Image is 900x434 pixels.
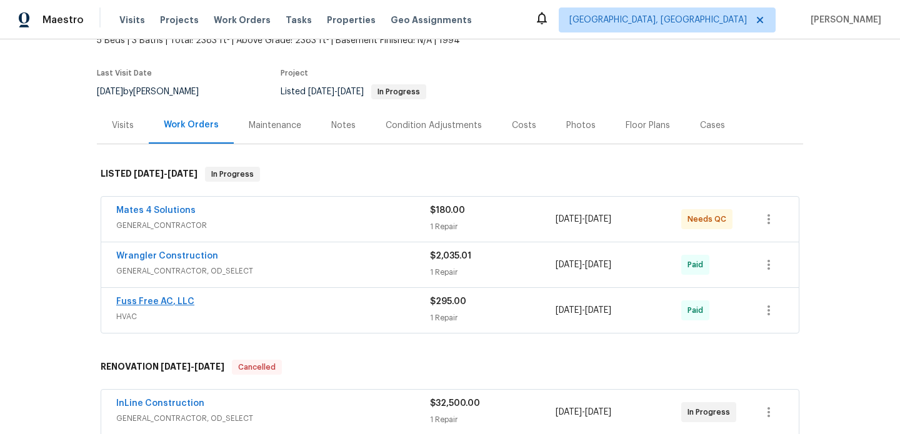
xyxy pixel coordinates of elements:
[116,297,194,306] a: Fuss Free AC, LLC
[556,306,582,315] span: [DATE]
[806,14,881,26] span: [PERSON_NAME]
[687,304,708,317] span: Paid
[161,362,224,371] span: -
[327,14,376,26] span: Properties
[430,297,466,306] span: $295.00
[116,412,430,425] span: GENERAL_CONTRACTOR, OD_SELECT
[42,14,84,26] span: Maestro
[566,119,596,132] div: Photos
[430,399,480,408] span: $32,500.00
[249,119,301,132] div: Maintenance
[97,34,550,47] span: 5 Beds | 3 Baths | Total: 2383 ft² | Above Grade: 2383 ft² | Basement Finished: N/A | 1994
[430,206,465,215] span: $180.00
[167,169,197,178] span: [DATE]
[308,87,334,96] span: [DATE]
[556,215,582,224] span: [DATE]
[286,16,312,24] span: Tasks
[116,219,430,232] span: GENERAL_CONTRACTOR
[430,252,471,260] span: $2,035.01
[569,14,747,26] span: [GEOGRAPHIC_DATA], [GEOGRAPHIC_DATA]
[97,84,214,99] div: by [PERSON_NAME]
[308,87,364,96] span: -
[194,362,224,371] span: [DATE]
[101,360,224,375] h6: RENOVATION
[116,252,218,260] a: Wrangler Construction
[687,213,731,225] span: Needs QC
[626,119,670,132] div: Floor Plans
[281,87,426,96] span: Listed
[112,119,134,132] div: Visits
[116,310,430,323] span: HVAC
[430,312,556,324] div: 1 Repair
[116,206,196,215] a: Mates 4 Solutions
[97,347,803,387] div: RENOVATION [DATE]-[DATE]Cancelled
[556,408,582,417] span: [DATE]
[556,260,582,269] span: [DATE]
[585,215,611,224] span: [DATE]
[97,69,152,77] span: Last Visit Date
[556,259,611,271] span: -
[233,361,281,373] span: Cancelled
[206,168,259,180] span: In Progress
[164,119,219,131] div: Work Orders
[556,213,611,225] span: -
[337,87,364,96] span: [DATE]
[134,169,164,178] span: [DATE]
[556,406,611,418] span: -
[430,220,556,233] div: 1 Repair
[512,119,536,132] div: Costs
[391,14,472,26] span: Geo Assignments
[161,362,191,371] span: [DATE]
[116,265,430,277] span: GENERAL_CONTRACTOR, OD_SELECT
[119,14,145,26] span: Visits
[160,14,199,26] span: Projects
[214,14,271,26] span: Work Orders
[97,154,803,194] div: LISTED [DATE]-[DATE]In Progress
[281,69,308,77] span: Project
[372,88,425,96] span: In Progress
[585,408,611,417] span: [DATE]
[331,119,356,132] div: Notes
[386,119,482,132] div: Condition Adjustments
[700,119,725,132] div: Cases
[430,266,556,279] div: 1 Repair
[585,306,611,315] span: [DATE]
[134,169,197,178] span: -
[556,304,611,317] span: -
[585,260,611,269] span: [DATE]
[101,167,197,182] h6: LISTED
[687,259,708,271] span: Paid
[116,399,204,408] a: InLine Construction
[687,406,735,418] span: In Progress
[97,87,123,96] span: [DATE]
[430,413,556,426] div: 1 Repair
